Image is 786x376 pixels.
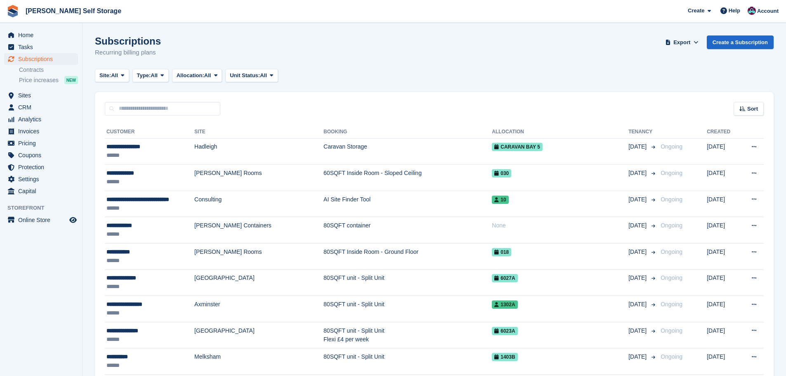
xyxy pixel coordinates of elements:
td: [DATE] [707,270,740,296]
a: menu [4,53,78,65]
span: Ongoing [661,222,682,229]
a: menu [4,137,78,149]
span: Ongoing [661,170,682,176]
td: [PERSON_NAME] Rooms [194,244,323,270]
td: [DATE] [707,191,740,217]
span: [DATE] [628,352,648,361]
span: Type: [137,71,151,80]
span: 6027A [492,274,517,282]
td: [DATE] [707,322,740,348]
span: Ongoing [661,248,682,255]
a: menu [4,214,78,226]
span: Caravan Bay 5 [492,143,543,151]
span: Help [729,7,740,15]
span: 10 [492,196,508,204]
button: Type: All [132,69,169,83]
button: Unit Status: All [225,69,278,83]
td: Hadleigh [194,138,323,165]
a: Price increases NEW [19,76,78,85]
a: Create a Subscription [707,35,774,49]
a: [PERSON_NAME] Self Storage [22,4,125,18]
th: Site [194,125,323,139]
span: 018 [492,248,511,256]
span: Account [757,7,779,15]
td: Axminster [194,296,323,322]
span: Pricing [18,137,68,149]
td: [GEOGRAPHIC_DATA] [194,322,323,348]
span: Sites [18,90,68,101]
a: menu [4,185,78,197]
span: Ongoing [661,353,682,360]
td: Caravan Storage [323,138,492,165]
td: [GEOGRAPHIC_DATA] [194,270,323,296]
span: [DATE] [628,169,648,177]
span: Analytics [18,114,68,125]
td: [PERSON_NAME] Rooms [194,165,323,191]
span: Allocation: [177,71,204,80]
span: All [204,71,211,80]
div: None [492,221,628,230]
span: Settings [18,173,68,185]
td: 80SQFT unit - Split Unit [323,270,492,296]
th: Customer [105,125,194,139]
td: [DATE] [707,348,740,375]
span: Tasks [18,41,68,53]
td: [DATE] [707,138,740,165]
a: menu [4,90,78,101]
span: Invoices [18,125,68,137]
span: Capital [18,185,68,197]
img: stora-icon-8386f47178a22dfd0bd8f6a31ec36ba5ce8667c1dd55bd0f319d3a0aa187defe.svg [7,5,19,17]
a: menu [4,29,78,41]
a: menu [4,149,78,161]
a: menu [4,114,78,125]
a: menu [4,125,78,137]
span: Ongoing [661,196,682,203]
th: Created [707,125,740,139]
td: 80SQFT Inside Room - Ground Floor [323,244,492,270]
span: Price increases [19,76,59,84]
span: [DATE] [628,274,648,282]
button: Export [664,35,700,49]
span: Site: [99,71,111,80]
span: Storefront [7,204,82,212]
span: Sort [747,105,758,113]
span: Home [18,29,68,41]
td: [DATE] [707,244,740,270]
span: Ongoing [661,274,682,281]
span: All [111,71,118,80]
div: NEW [64,76,78,84]
span: Protection [18,161,68,173]
span: [DATE] [628,326,648,335]
a: Preview store [68,215,78,225]
th: Allocation [492,125,628,139]
td: Consulting [194,191,323,217]
button: Allocation: All [172,69,222,83]
img: Ben [748,7,756,15]
span: Subscriptions [18,53,68,65]
button: Site: All [95,69,129,83]
span: 6023A [492,327,517,335]
td: [DATE] [707,296,740,322]
td: Melksham [194,348,323,375]
td: [PERSON_NAME] Containers [194,217,323,244]
span: [DATE] [628,300,648,309]
span: 1302A [492,300,517,309]
span: 030 [492,169,511,177]
a: menu [4,102,78,113]
a: menu [4,161,78,173]
span: [DATE] [628,221,648,230]
span: [DATE] [628,142,648,151]
span: [DATE] [628,248,648,256]
p: Recurring billing plans [95,48,161,57]
a: menu [4,41,78,53]
span: All [260,71,267,80]
span: Ongoing [661,301,682,307]
td: 60SQFT Inside Room - Sloped Ceiling [323,165,492,191]
td: [DATE] [707,217,740,244]
h1: Subscriptions [95,35,161,47]
span: Coupons [18,149,68,161]
span: Ongoing [661,327,682,334]
td: 80SQFT unit - Split Unit [323,296,492,322]
span: Ongoing [661,143,682,150]
td: 80SQFT unit - Split Unit Flexi £4 per week [323,322,492,348]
